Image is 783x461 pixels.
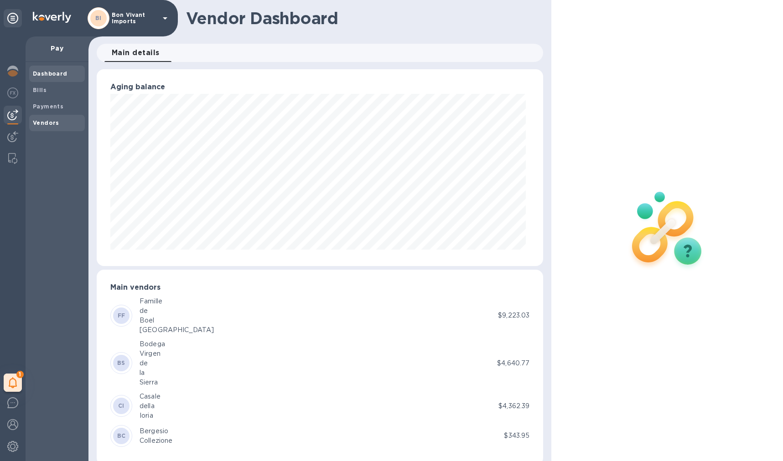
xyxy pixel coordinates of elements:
h1: Vendor Dashboard [186,9,537,28]
b: BC [117,432,126,439]
div: [GEOGRAPHIC_DATA] [140,325,214,335]
div: Bodega [140,339,165,349]
div: della [140,401,161,411]
div: de [140,359,165,368]
div: Collezione [140,436,172,446]
div: la [140,368,165,378]
div: Virgen [140,349,165,359]
p: $4,640.77 [497,359,529,368]
b: Payments [33,103,63,110]
div: Boel [140,316,214,325]
p: Pay [33,44,81,53]
div: Casale [140,392,161,401]
img: Foreign exchange [7,87,18,98]
b: Dashboard [33,70,67,77]
p: $343.95 [504,431,529,441]
h3: Aging balance [110,83,529,92]
b: CI [118,402,124,409]
p: $4,362.39 [498,401,529,411]
div: Sierra [140,378,165,387]
b: BS [117,359,125,366]
div: Bergesio [140,426,172,436]
b: BI [95,15,102,21]
div: Unpin categories [4,9,22,27]
span: Main details [112,46,160,59]
b: Bills [33,87,47,93]
p: Bon Vivant Imports [112,12,157,25]
div: Famille [140,297,214,306]
div: de [140,306,214,316]
h3: Main vendors [110,283,529,292]
img: Logo [33,12,71,23]
p: $9,223.03 [498,311,529,320]
b: Vendors [33,119,59,126]
b: FF [118,312,125,319]
span: 1 [16,371,24,378]
div: Ioria [140,411,161,420]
